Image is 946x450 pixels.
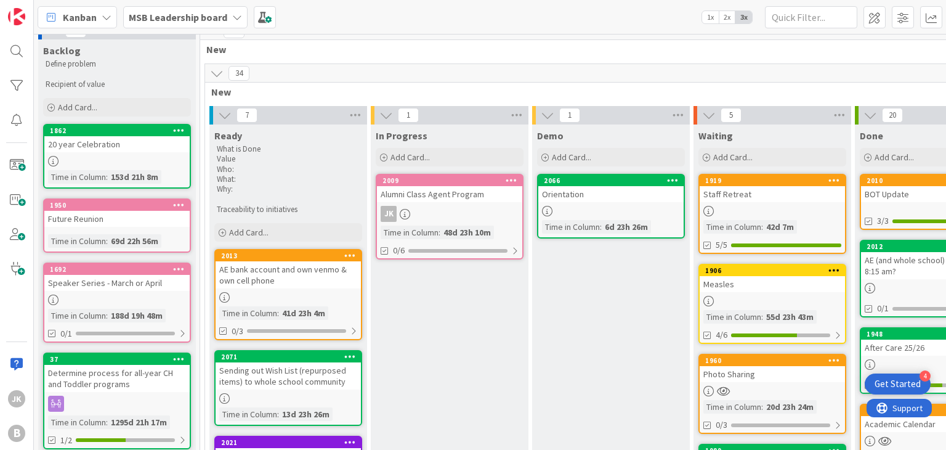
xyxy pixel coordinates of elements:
[214,249,362,340] a: 2013AE bank account and own venmo & own cell phoneTime in Column:41d 23h 4m0/3
[44,211,190,227] div: Future Reunion
[214,129,242,142] span: Ready
[221,438,361,447] div: 2021
[735,11,752,23] span: 3x
[700,265,845,276] div: 1906
[705,176,845,185] div: 1919
[129,11,227,23] b: MSB Leadership board
[875,152,914,163] span: Add Card...
[700,355,845,366] div: 1960
[48,415,106,429] div: Time in Column
[398,108,419,123] span: 1
[221,252,361,260] div: 2013
[702,11,719,23] span: 1x
[44,125,190,152] div: 186220 year Celebration
[377,175,522,186] div: 2009
[875,378,921,390] div: Get Started
[700,355,845,382] div: 1960Photo Sharing
[765,6,857,28] input: Quick Filter...
[716,329,727,342] span: 4/6
[763,400,817,414] div: 20d 23h 24m
[216,351,361,362] div: 2071
[439,226,440,239] span: :
[602,220,651,234] div: 6d 23h 26m
[216,362,361,390] div: Sending out Wish List (repurposed items) to whole school community
[228,66,249,81] span: 34
[865,374,931,395] div: Open Get Started checklist, remaining modules: 4
[761,220,763,234] span: :
[8,8,25,25] img: Visit kanbanzone.com
[381,226,439,239] div: Time in Column
[44,354,190,392] div: 37Determine process for all-year CH and Toddler programs
[50,355,190,364] div: 37
[43,44,81,57] span: Backlog
[440,226,494,239] div: 48d 23h 10m
[26,2,56,17] span: Support
[48,309,106,322] div: Time in Column
[60,327,72,340] span: 0/1
[705,356,845,365] div: 1960
[43,353,191,449] a: 37Determine process for all-year CH and Toddler programsTime in Column:1295d 21h 17m1/2
[700,186,845,202] div: Staff Retreat
[377,175,522,202] div: 2009Alumni Class Agent Program
[382,176,522,185] div: 2009
[48,234,106,248] div: Time in Column
[377,206,522,222] div: JK
[698,264,846,344] a: 1906MeaslesTime in Column:55d 23h 43m4/6
[721,108,742,123] span: 5
[216,351,361,390] div: 2071Sending out Wish List (repurposed items) to whole school community
[761,400,763,414] span: :
[106,309,108,322] span: :
[390,152,430,163] span: Add Card...
[700,175,845,202] div: 1919Staff Retreat
[544,176,684,185] div: 2066
[217,174,360,184] p: What:
[713,152,753,163] span: Add Card...
[698,129,733,142] span: Waiting
[763,220,797,234] div: 42d 7m
[214,350,362,426] a: 2071Sending out Wish List (repurposed items) to whole school communityTime in Column:13d 23h 26m
[216,250,361,288] div: 2013AE bank account and own venmo & own cell phone
[58,102,97,113] span: Add Card...
[552,152,591,163] span: Add Card...
[44,125,190,136] div: 1862
[279,306,328,320] div: 41d 23h 4m
[108,170,161,184] div: 153d 21h 8m
[44,264,190,291] div: 1692Speaker Series - March or April
[44,200,190,211] div: 1950
[700,265,845,292] div: 1906Measles
[698,354,846,434] a: 1960Photo SharingTime in Column:20d 23h 24m0/3
[279,407,333,421] div: 13d 23h 26m
[703,310,761,324] div: Time in Column
[719,11,735,23] span: 2x
[860,129,883,142] span: Done
[106,170,108,184] span: :
[229,227,269,238] span: Add Card...
[43,263,191,343] a: 1692Speaker Series - March or AprilTime in Column:188d 19h 48m0/1
[217,205,360,215] p: Traceability to initiatives
[63,10,97,25] span: Kanban
[538,186,684,202] div: Orientation
[217,184,360,194] p: Why:
[763,310,817,324] div: 55d 23h 43m
[705,266,845,275] div: 1906
[277,306,279,320] span: :
[716,239,727,252] span: 5/5
[44,200,190,227] div: 1950Future Reunion
[703,220,761,234] div: Time in Column
[542,220,600,234] div: Time in Column
[698,174,846,254] a: 1919Staff RetreatTime in Column:42d 7m5/5
[216,250,361,261] div: 2013
[376,174,524,260] a: 2009Alumni Class Agent ProgramJKTime in Column:48d 23h 10m0/6
[60,434,72,447] span: 1/2
[538,175,684,186] div: 2066
[216,261,361,288] div: AE bank account and own venmo & own cell phone
[48,170,106,184] div: Time in Column
[108,309,166,322] div: 188d 19h 48m
[381,206,397,222] div: JK
[46,59,188,69] p: Define problem
[559,108,580,123] span: 1
[8,425,25,442] div: B
[106,234,108,248] span: :
[219,306,277,320] div: Time in Column
[219,407,277,421] div: Time in Column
